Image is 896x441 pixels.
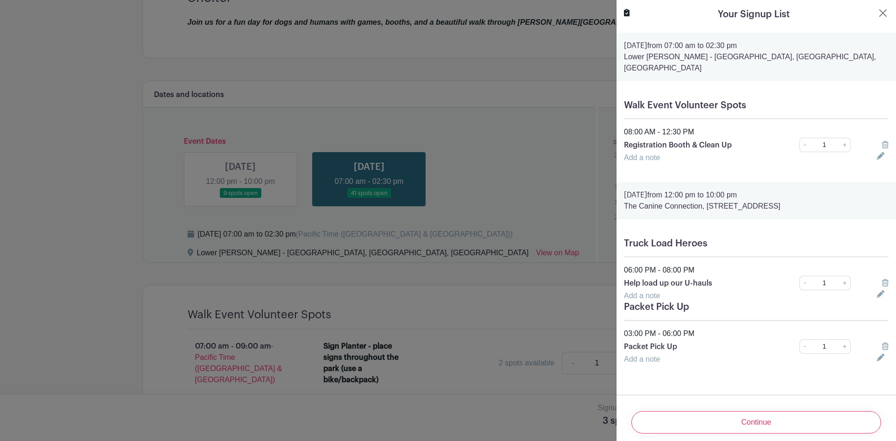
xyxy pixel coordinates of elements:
div: 06:00 PM - 08:00 PM [618,265,894,276]
a: Add a note [624,154,660,161]
a: - [799,138,810,152]
h5: Your Signup List [718,7,790,21]
p: Help load up our U-hauls [624,278,774,289]
strong: [DATE] [624,191,647,199]
p: Packet Pick Up [624,341,774,352]
strong: [DATE] [624,42,647,49]
a: Add a note [624,355,660,363]
div: 08:00 AM - 12:30 PM [618,126,894,138]
p: from 07:00 am to 02:30 pm [624,40,889,51]
a: - [799,276,810,290]
button: Close [877,7,889,19]
p: The Canine Connection, [STREET_ADDRESS] [624,201,889,212]
a: + [839,339,851,354]
a: Add a note [624,292,660,300]
h5: Walk Event Volunteer Spots [624,100,889,111]
input: Continue [631,411,881,434]
h5: Truck Load Heroes [624,238,889,249]
p: Registration Booth & Clean Up [624,140,774,151]
a: + [839,138,851,152]
div: 03:00 PM - 06:00 PM [618,328,894,339]
a: - [799,339,810,354]
p: from 12:00 pm to 10:00 pm [624,189,889,201]
p: Lower [PERSON_NAME] - [GEOGRAPHIC_DATA], [GEOGRAPHIC_DATA], [GEOGRAPHIC_DATA] [624,51,889,74]
a: + [839,276,851,290]
h5: Packet Pick Up [624,301,889,313]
